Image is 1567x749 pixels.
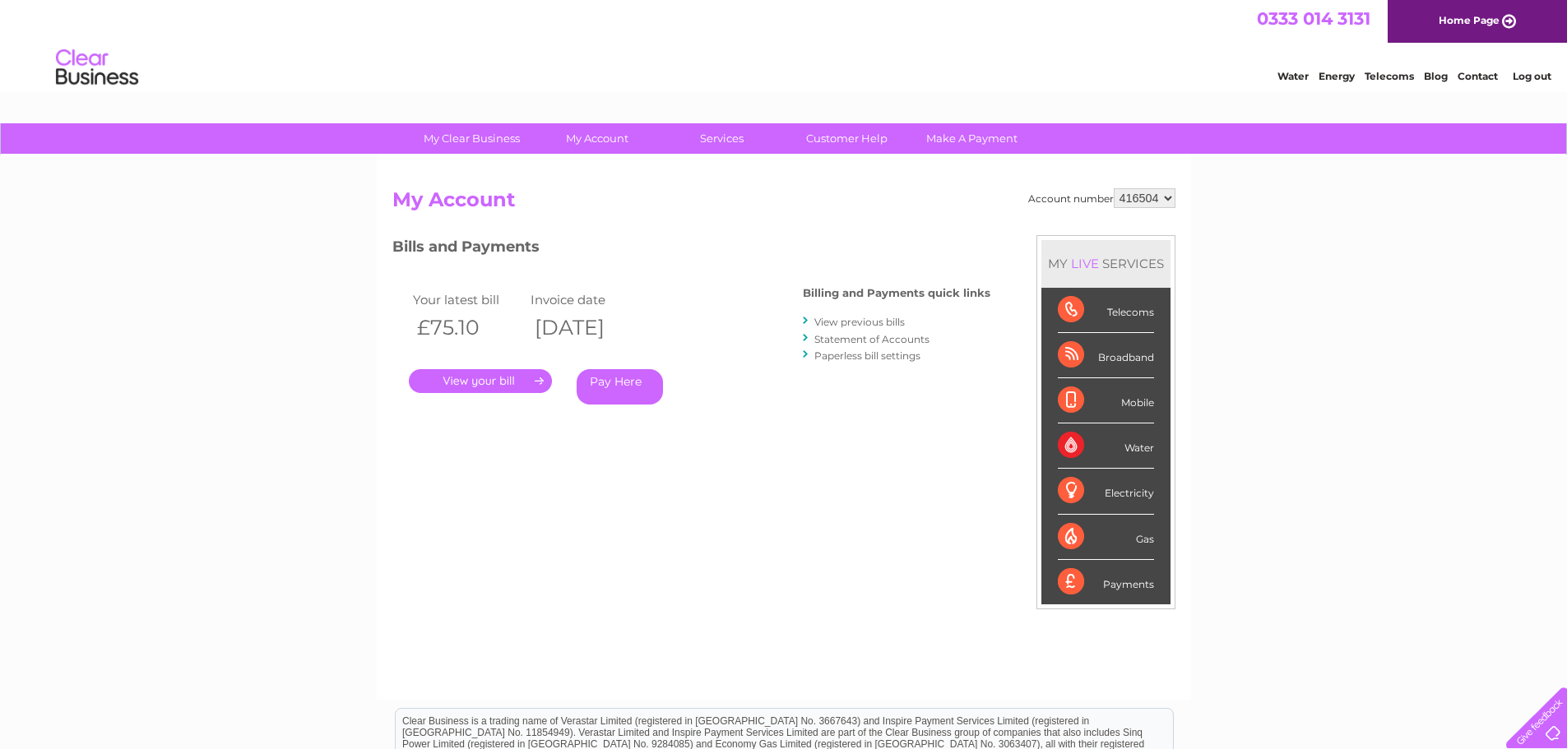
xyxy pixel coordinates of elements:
[392,188,1175,220] h2: My Account
[814,349,920,362] a: Paperless bill settings
[409,289,527,311] td: Your latest bill
[814,316,905,328] a: View previous bills
[1424,70,1448,82] a: Blog
[1068,256,1102,271] div: LIVE
[392,235,990,264] h3: Bills and Payments
[1041,240,1171,287] div: MY SERVICES
[1458,70,1498,82] a: Contact
[396,9,1173,80] div: Clear Business is a trading name of Verastar Limited (registered in [GEOGRAPHIC_DATA] No. 3667643...
[1028,188,1175,208] div: Account number
[1277,70,1309,82] a: Water
[1058,469,1154,514] div: Electricity
[526,311,645,344] th: [DATE]
[409,311,527,344] th: £75.10
[1058,560,1154,604] div: Payments
[779,123,915,154] a: Customer Help
[404,123,540,154] a: My Clear Business
[814,333,930,345] a: Statement of Accounts
[1058,378,1154,423] div: Mobile
[55,43,139,93] img: logo.png
[409,369,552,393] a: .
[803,287,990,299] h4: Billing and Payments quick links
[1365,70,1414,82] a: Telecoms
[529,123,665,154] a: My Account
[1058,515,1154,560] div: Gas
[526,289,645,311] td: Invoice date
[1058,288,1154,333] div: Telecoms
[904,123,1040,154] a: Make A Payment
[1513,70,1551,82] a: Log out
[1058,423,1154,469] div: Water
[654,123,790,154] a: Services
[577,369,663,405] a: Pay Here
[1058,333,1154,378] div: Broadband
[1257,8,1370,29] a: 0333 014 3131
[1319,70,1355,82] a: Energy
